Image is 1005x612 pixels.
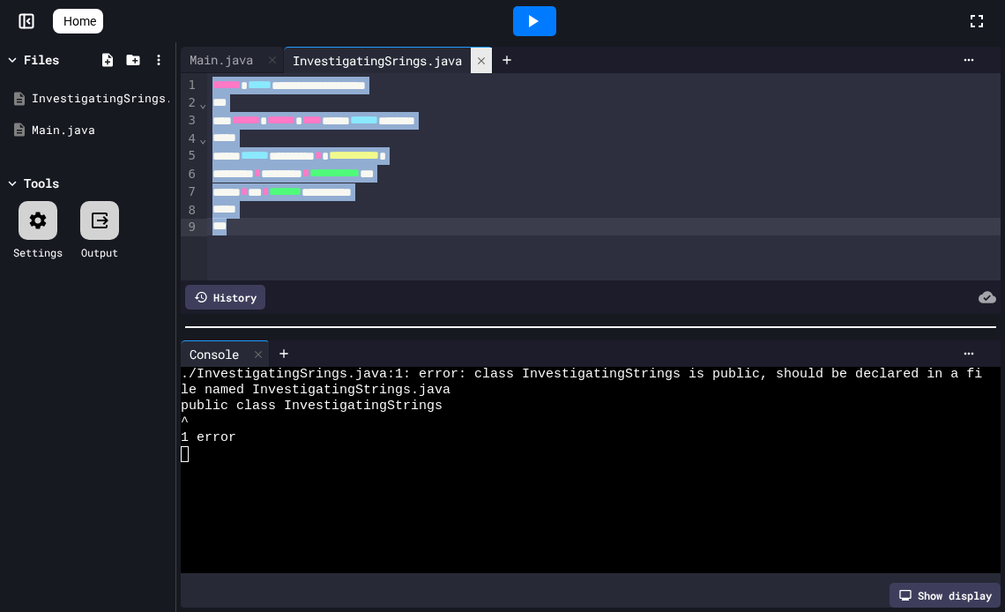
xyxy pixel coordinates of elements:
span: 1 error [181,430,236,446]
div: 1 [181,77,198,94]
a: Home [53,9,103,34]
div: Main.java [181,47,284,73]
span: Fold line [198,96,207,110]
span: Fold line [198,131,207,146]
span: ^ [181,414,189,430]
div: 2 [181,94,198,112]
div: 5 [181,147,198,165]
div: Console [181,340,270,367]
div: 3 [181,112,198,130]
div: Tools [24,174,59,192]
div: 9 [181,219,198,236]
div: 6 [181,166,198,183]
div: Show display [890,583,1001,608]
span: ./InvestigatingSrings.java:1: error: class InvestigatingStrings is public, should be declared in ... [181,367,982,383]
div: Files [24,50,59,69]
div: Console [181,345,248,363]
div: InvestigatingSrings.java [32,90,169,108]
div: History [185,285,265,310]
div: Settings [13,244,63,260]
div: Main.java [32,122,169,139]
div: InvestigatingSrings.java [284,51,471,70]
span: le named InvestigatingStrings.java [181,383,450,399]
div: 7 [181,183,198,201]
div: Main.java [181,50,262,69]
span: Home [63,12,96,30]
span: public class InvestigatingStrings [181,399,443,414]
div: Output [81,244,118,260]
div: InvestigatingSrings.java [284,47,493,73]
div: 8 [181,202,198,220]
div: 4 [181,131,198,148]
